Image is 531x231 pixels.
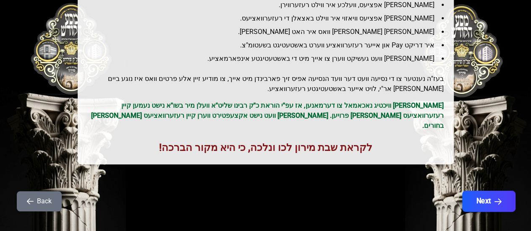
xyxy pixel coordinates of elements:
[88,74,444,94] h2: בעז"ה נענטער צו די נסיעה וועט דער וועד הנסיעה אפיס זיך פארבינדן מיט אייך, צו מודיע זיין אלע פרטים...
[94,13,444,23] li: [PERSON_NAME] אפציעס וויאזוי איר ווילט באצאלן די רעזערוואציעס.
[17,191,62,211] button: Back
[88,141,444,154] h1: לקראת שבת מירון לכו ונלכה, כי היא מקור הברכה!
[94,54,444,64] li: [PERSON_NAME] וועט געשיקט ווערן צו אייך מיט די באשטעטיגטע אינפארמאציע.
[94,40,444,50] li: איר דריקט Pay און אייער רעזערוואציע ווערט באשטעטיגט בשעטומ"צ.
[94,27,444,37] li: [PERSON_NAME] [PERSON_NAME] וואס איר האט [PERSON_NAME].
[462,191,515,212] button: Next
[88,101,444,131] p: [PERSON_NAME] וויכטיג נאכאמאל צו דערמאנען, אז עפ"י הוראת כ"ק רבינו שליט"א וועלן מיר בשו"א נישט נע...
